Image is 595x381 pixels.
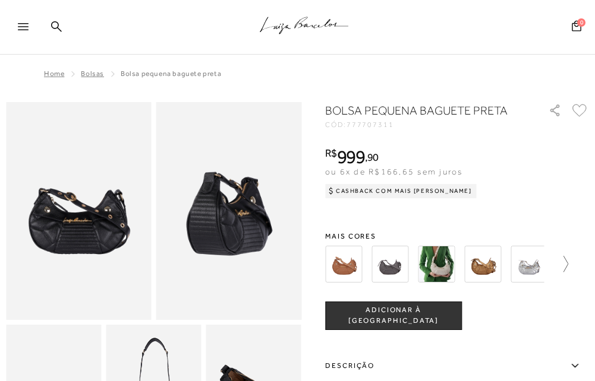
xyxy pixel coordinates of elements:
img: BOLSA BAGUETE EM COURO PRATA COM ALÇA DE ILHOSES PEQUENA [511,246,547,282]
div: Cashback com Mais [PERSON_NAME] [325,184,477,198]
img: image [156,102,302,320]
a: Home [44,69,64,78]
i: , [365,152,379,163]
button: ADICIONAR À [GEOGRAPHIC_DATA] [325,301,462,330]
a: Bolsas [81,69,104,78]
i: R$ [325,148,337,158]
span: 777707311 [347,120,394,129]
span: ou 6x de R$166,65 sem juros [325,167,462,176]
span: BOLSA PEQUENA BAGUETE PRETA [121,69,221,78]
div: CÓD: [325,121,536,128]
span: 90 [367,151,379,163]
img: BOLSA BAGUETE EM COURO OFF WHITE COM ALÇA DE ILHOSES PEQUENA [418,246,455,282]
h1: BOLSA PEQUENA BAGUETE PRETA [325,102,521,119]
span: Mais cores [325,233,589,240]
button: 0 [568,20,585,36]
span: 999 [337,146,365,167]
img: BOLSA BAGUETE EM COURO ESTONADO CINZA GRAFITE COM ALÇA DE ILHOSES PEQUENA [372,246,408,282]
img: BOLSA BAGUETE EM COURO OURO VELHO COM ALÇA DE ILHOSES PEQUENA [464,246,501,282]
img: BOLSA BAGUETE EM COURO CARAMELO COM ALÇA DE ILHOSES PEQUENA [325,246,362,282]
span: ADICIONAR À [GEOGRAPHIC_DATA] [326,305,461,326]
img: image [6,102,152,320]
span: 0 [577,18,585,27]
